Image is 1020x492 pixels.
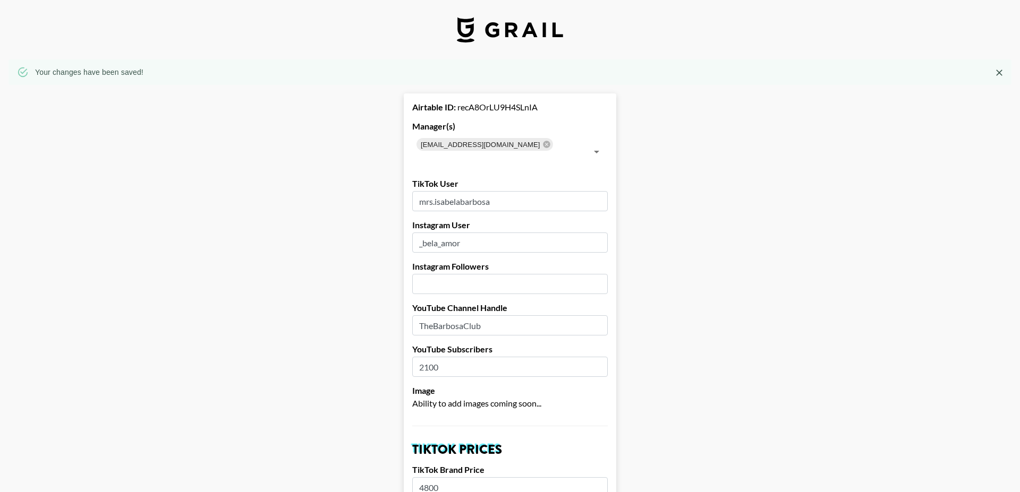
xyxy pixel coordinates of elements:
[412,385,608,396] label: Image
[416,139,545,151] span: [EMAIL_ADDRESS][DOMAIN_NAME]
[457,17,563,42] img: Grail Talent Logo
[412,344,608,355] label: YouTube Subscribers
[412,178,608,189] label: TikTok User
[412,220,608,230] label: Instagram User
[35,63,143,82] div: Your changes have been saved!
[991,65,1007,81] button: Close
[412,464,608,475] label: TikTok Brand Price
[412,398,541,408] span: Ability to add images coming soon...
[412,102,456,112] strong: Airtable ID:
[416,138,553,151] div: [EMAIL_ADDRESS][DOMAIN_NAME]
[412,443,608,456] h2: TikTok Prices
[589,144,604,159] button: Open
[412,261,608,272] label: Instagram Followers
[412,121,608,132] label: Manager(s)
[412,102,608,113] div: recA8OrLU9H4SLnIA
[412,303,608,313] label: YouTube Channel Handle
